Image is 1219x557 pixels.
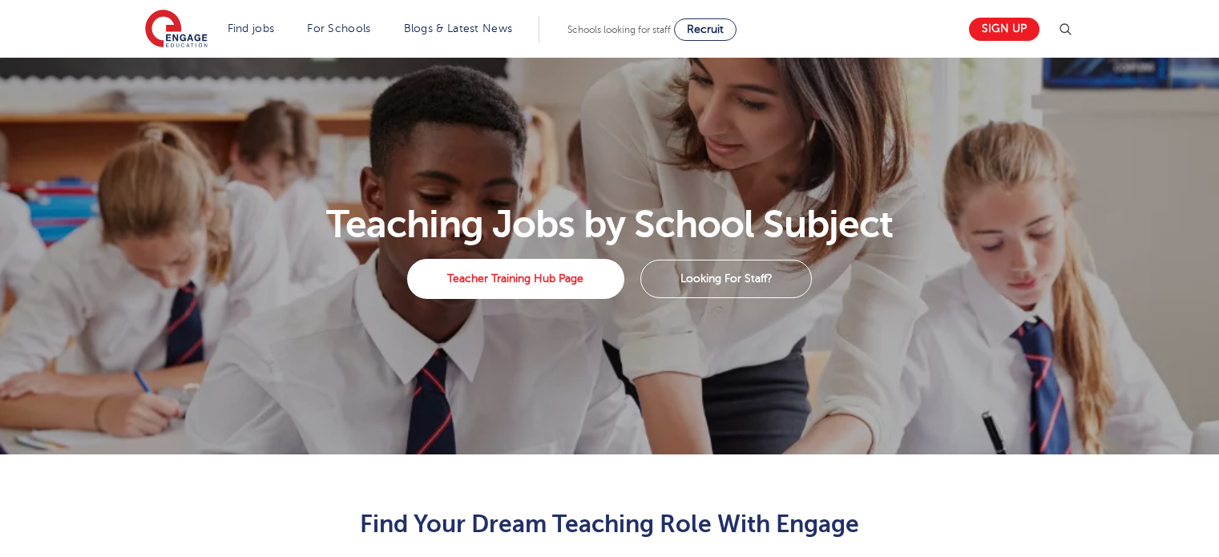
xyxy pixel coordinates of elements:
a: For Schools [307,22,370,34]
span: Schools looking for staff [567,24,671,35]
a: Blogs & Latest News [404,22,513,34]
img: Engage Education [145,10,208,50]
a: Recruit [674,18,737,41]
a: Sign up [969,18,1039,41]
a: Teacher Training Hub Page [407,259,624,299]
h1: Teaching Jobs by School Subject [135,205,1084,244]
span: Recruit [687,23,724,35]
h2: Find Your Dream Teaching Role With Engage [216,511,1003,538]
a: Looking For Staff? [640,260,812,298]
a: Find jobs [228,22,275,34]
